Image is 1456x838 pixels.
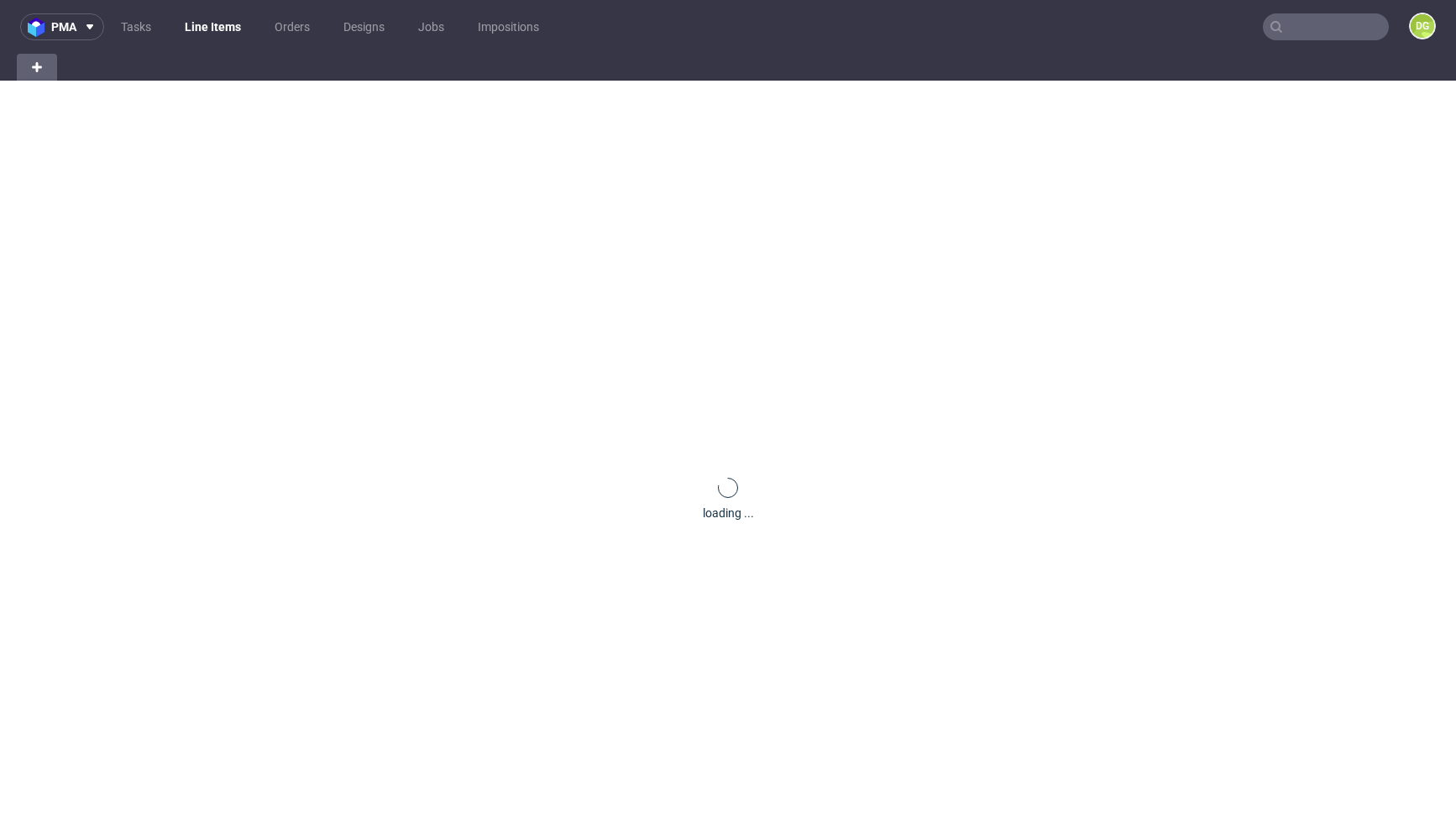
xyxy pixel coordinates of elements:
[111,13,161,40] a: Tasks
[408,13,454,40] a: Jobs
[20,13,104,40] button: pma
[468,13,549,40] a: Impositions
[28,18,51,37] img: logo
[703,505,754,521] div: loading ...
[51,21,76,33] span: pma
[264,13,320,40] a: Orders
[333,13,395,40] a: Designs
[175,13,251,40] a: Line Items
[1411,14,1434,38] figcaption: DG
